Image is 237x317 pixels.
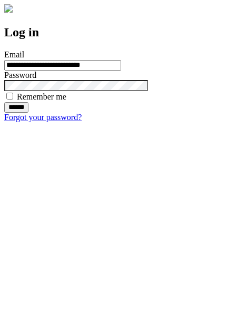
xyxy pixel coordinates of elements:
[17,92,66,101] label: Remember me
[4,25,233,39] h2: Log in
[4,50,24,59] label: Email
[4,113,82,122] a: Forgot your password?
[4,71,36,80] label: Password
[4,4,13,13] img: logo-4e3dc11c47720685a147b03b5a06dd966a58ff35d612b21f08c02c0306f2b779.png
